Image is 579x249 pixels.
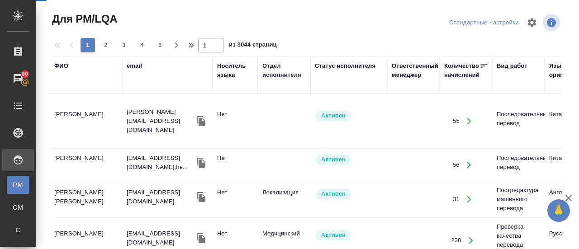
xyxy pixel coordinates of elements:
p: [PERSON_NAME][EMAIL_ADDRESS][DOMAIN_NAME] [127,108,195,135]
span: 🙏 [551,201,566,220]
button: 5 [153,38,167,52]
button: Открыть работы [460,190,479,209]
button: Скопировать [195,156,208,169]
td: Последовательный перевод [492,149,545,181]
a: 90 [2,67,34,90]
p: Активен [321,155,346,164]
div: Количество начислений [444,61,479,80]
td: Постредактура машинного перевода [492,181,545,217]
span: 4 [135,41,149,50]
button: 4 [135,38,149,52]
div: 56 [453,160,460,169]
span: 90 [16,70,33,79]
td: [PERSON_NAME] [PERSON_NAME] [50,183,122,215]
td: [PERSON_NAME] [50,149,122,181]
p: Активен [321,111,346,120]
button: 3 [117,38,131,52]
span: Настроить таблицу [521,12,543,33]
a: С [7,221,29,239]
button: Скопировать [195,190,208,204]
span: 5 [153,41,167,50]
div: 31 [453,195,460,204]
div: Вид работ [497,61,527,70]
button: 2 [99,38,113,52]
div: email [127,61,142,70]
p: [EMAIL_ADDRESS][DOMAIN_NAME] [127,229,195,247]
p: [EMAIL_ADDRESS][DOMAIN_NAME] [127,188,195,206]
button: Открыть работы [460,155,479,174]
td: Локализация [258,183,310,215]
div: Статус исполнителя [315,61,375,70]
td: Последовательный перевод [492,105,545,137]
div: Ответственный менеджер [392,61,438,80]
div: Рядовой исполнитель: назначай с учетом рейтинга [315,154,383,166]
td: Нет [213,105,258,137]
span: 2 [99,41,113,50]
div: split button [447,16,521,30]
td: [PERSON_NAME] [50,105,122,137]
div: Рядовой исполнитель: назначай с учетом рейтинга [315,229,383,241]
div: 55 [453,117,460,126]
div: 230 [451,236,461,245]
span: Для PM/LQA [50,12,117,26]
p: [EMAIL_ADDRESS][DOMAIN_NAME],he... [127,154,195,172]
td: Нет [213,149,258,181]
div: Рядовой исполнитель: назначай с учетом рейтинга [315,188,383,200]
a: CM [7,198,29,216]
td: Нет [213,183,258,215]
button: Скопировать [195,231,208,245]
div: ФИО [54,61,68,70]
p: Активен [321,230,346,240]
span: PM [11,180,25,189]
a: PM [7,176,29,194]
span: из 3044 страниц [229,39,277,52]
span: С [11,226,25,235]
button: Открыть работы [460,112,479,131]
div: Отдел исполнителя [262,61,306,80]
span: 3 [117,41,131,50]
p: Активен [321,189,346,198]
span: CM [11,203,25,212]
div: Рядовой исполнитель: назначай с учетом рейтинга [315,110,383,122]
span: Посмотреть информацию [543,14,562,31]
button: Скопировать [195,114,208,128]
button: 🙏 [547,199,570,222]
div: Носитель языка [217,61,253,80]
